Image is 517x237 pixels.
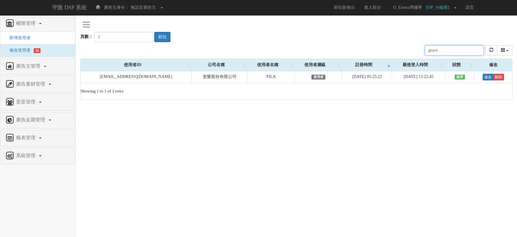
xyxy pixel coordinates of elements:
a: 廣告主管理 [5,62,71,71]
div: 使用者ID [81,59,191,71]
button: columns [497,45,513,56]
span: 啟用 [455,75,465,80]
div: 狀態 [445,59,474,71]
td: FILA [247,71,295,83]
span: 使用者 [311,75,325,80]
div: 公司名稱 [192,59,247,71]
a: 修改 [482,74,493,80]
span: 無設定廣告主 [131,5,156,10]
a: 新增使用者 [5,36,31,40]
span: Showing 1 to 1 of 1 rows [81,89,124,93]
a: 報表管理 [5,133,71,143]
span: 廣告素材管理 [15,81,48,86]
td: [DATE] 13:22:45 [392,71,445,83]
a: 廣告走期管理 [5,115,71,125]
div: 使用者層級 [295,59,342,71]
span: 系統管理 [15,153,38,158]
button: 前往 [154,32,171,42]
div: 最後登入時間 [392,59,445,71]
td: 斐樂股份有限公司 [191,71,247,83]
a: 廣告素材管理 [5,80,71,89]
a: 權限管理 [5,19,71,29]
input: Search [425,45,484,56]
div: 註冊時間 [342,59,392,71]
span: [OP_小組長] [426,5,452,10]
span: 廣告走期管理 [15,117,48,122]
a: 刪除 [493,74,504,80]
label: 頁數： [80,34,93,40]
span: 權限管理 [15,21,38,26]
a: 系統管理 [5,151,71,161]
span: 廣告主身分： [104,5,129,10]
span: 受眾管理 [15,99,38,104]
button: refresh [485,45,497,56]
div: 修改 [474,59,512,71]
span: 24 [34,48,41,53]
a: 受眾管理 [5,97,71,107]
span: 報表管理 [15,135,38,140]
span: 廣告主管理 [15,63,43,69]
div: 使用者名稱 [247,59,294,71]
td: [EMAIL_ADDRESS][DOMAIN_NAME] [81,71,191,83]
div: Columns [497,45,513,56]
a: 修改使用者 [5,48,31,52]
span: O_Emma周儀寧 [390,5,425,10]
td: [DATE] 05:25:22 [342,71,392,83]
